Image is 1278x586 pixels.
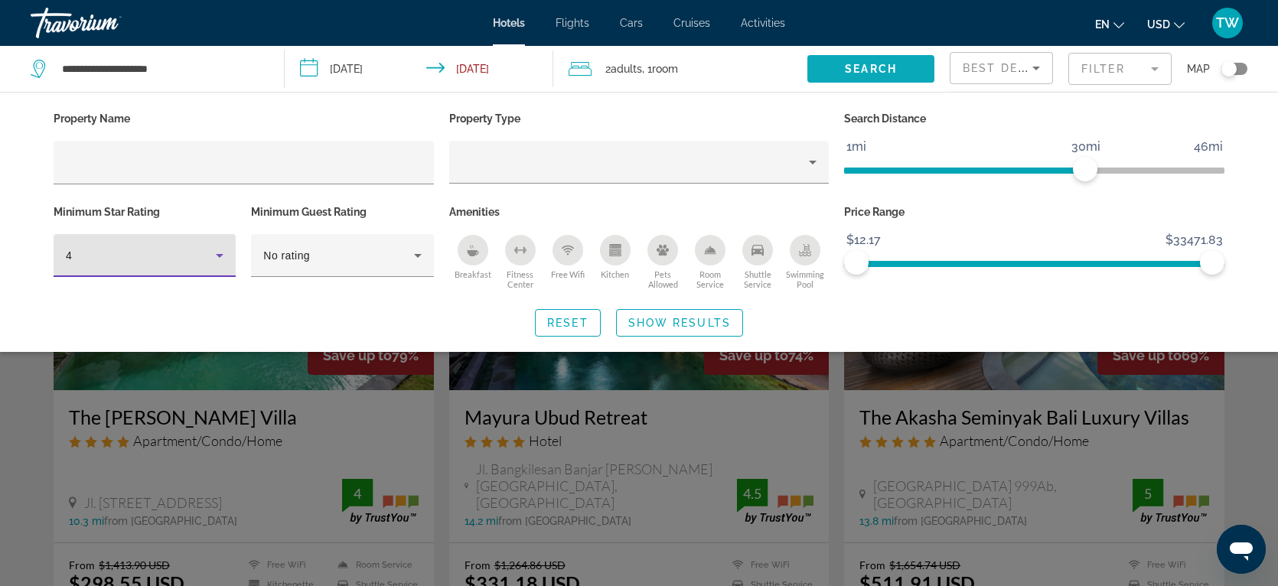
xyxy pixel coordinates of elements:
[781,269,829,289] span: Swimming Pool
[734,269,781,289] span: Shuttle Service
[535,309,601,337] button: Reset
[734,234,781,290] button: Shuttle Service
[24,40,37,52] img: website_grey.svg
[1163,229,1225,252] span: $33471.83
[31,3,184,43] a: Travorium
[553,46,807,92] button: Travelers: 2 adults, 0 children
[449,201,830,223] p: Amenities
[24,24,37,37] img: logo_orange.svg
[1217,525,1266,574] iframe: Button to launch messaging window
[1187,58,1210,80] span: Map
[592,234,639,290] button: Kitchen
[551,269,585,279] span: Free Wifi
[963,59,1040,77] mat-select: Sort by
[1095,18,1110,31] span: en
[844,250,869,275] span: ngx-slider
[493,17,525,29] a: Hotels
[1210,62,1247,76] button: Toggle map
[449,108,830,129] p: Property Type
[686,234,734,290] button: Room Service
[58,90,137,100] div: Domain Overview
[673,17,710,29] a: Cruises
[263,249,310,262] span: No rating
[844,168,1224,171] ngx-slider: ngx-slider
[844,261,1224,264] ngx-slider: ngx-slider
[639,269,686,289] span: Pets Allowed
[497,234,544,290] button: Fitness Center
[1095,13,1124,35] button: Change language
[54,201,236,223] p: Minimum Star Rating
[844,135,869,158] span: 1mi
[1216,15,1239,31] span: TW
[628,317,731,329] span: Show Results
[1069,135,1103,158] span: 30mi
[46,108,1232,294] div: Hotel Filters
[963,62,1042,74] span: Best Deals
[642,58,678,80] span: , 1
[1200,250,1224,275] span: ngx-slider-max
[1208,7,1247,39] button: User Menu
[43,24,75,37] div: v 4.0.25
[1147,18,1170,31] span: USD
[620,17,643,29] a: Cars
[639,234,686,290] button: Pets Allowed
[169,90,258,100] div: Keywords by Traffic
[611,63,642,75] span: Adults
[605,58,642,80] span: 2
[152,89,165,101] img: tab_keywords_by_traffic_grey.svg
[616,309,743,337] button: Show Results
[601,269,629,279] span: Kitchen
[285,46,554,92] button: Check-in date: Nov 13, 2025 Check-out date: Nov 19, 2025
[544,234,592,290] button: Free Wifi
[455,269,491,279] span: Breakfast
[844,108,1224,129] p: Search Distance
[449,234,497,290] button: Breakfast
[461,153,817,171] mat-select: Property type
[844,201,1224,223] p: Price Range
[845,63,897,75] span: Search
[66,249,72,262] span: 4
[652,63,678,75] span: Room
[844,229,883,252] span: $12.17
[741,17,785,29] a: Activities
[1073,157,1097,181] span: ngx-slider
[251,201,433,223] p: Minimum Guest Rating
[807,55,934,83] button: Search
[547,317,588,329] span: Reset
[40,40,168,52] div: Domain: [DOMAIN_NAME]
[1147,13,1185,35] button: Change currency
[41,89,54,101] img: tab_domain_overview_orange.svg
[1192,135,1225,158] span: 46mi
[556,17,589,29] a: Flights
[1068,52,1172,86] button: Filter
[54,108,434,129] p: Property Name
[686,269,734,289] span: Room Service
[781,234,829,290] button: Swimming Pool
[497,269,544,289] span: Fitness Center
